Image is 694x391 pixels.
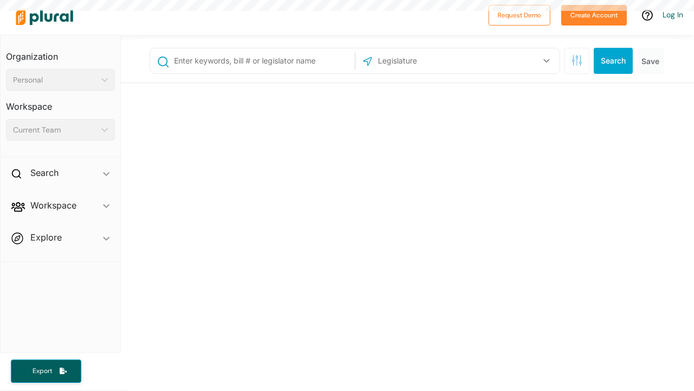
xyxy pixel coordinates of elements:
[6,91,115,115] h3: Workspace
[561,5,627,26] button: Create Account
[571,55,582,64] span: Search Filters
[663,10,683,20] a: Log In
[13,74,97,86] div: Personal
[637,48,664,74] button: Save
[489,9,550,20] a: Request Demo
[594,48,633,74] button: Search
[30,167,59,179] h2: Search
[489,5,550,26] button: Request Demo
[377,51,493,71] input: Legislature
[11,360,81,383] button: Export
[561,9,627,20] a: Create Account
[173,51,351,71] input: Enter keywords, bill # or legislator name
[6,41,115,65] h3: Organization
[25,367,60,376] span: Export
[13,124,97,136] div: Current Team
